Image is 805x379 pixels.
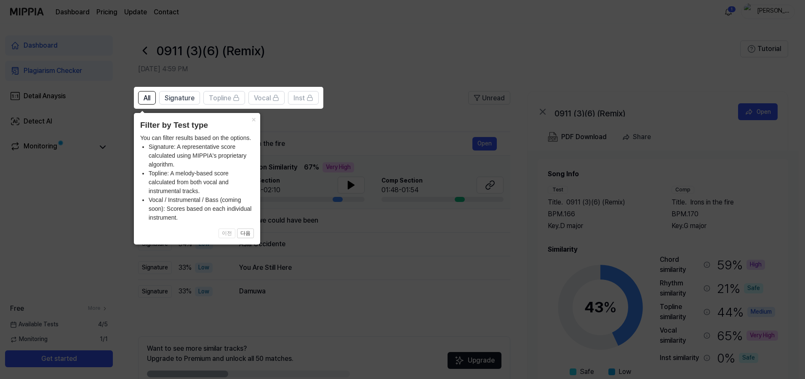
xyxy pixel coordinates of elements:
span: Signature [165,93,195,103]
button: Inst [288,91,319,105]
button: Signature [159,91,200,105]
span: All [144,93,150,103]
header: Filter by Test type [140,119,254,132]
button: 다음 [237,228,254,239]
li: Vocal / Instrumental / Bass (coming soon): Scores based on each individual instrument. [149,196,254,222]
button: All [138,91,156,105]
div: You can filter results based on the options. [140,134,254,222]
button: Vocal [248,91,285,105]
span: Vocal [254,93,271,103]
button: Topline [203,91,245,105]
span: Topline [209,93,231,103]
span: Inst [293,93,305,103]
button: Close [247,113,260,125]
li: Topline: A melody-based score calculated from both vocal and instrumental tracks. [149,169,254,196]
li: Signature: A representative score calculated using MIPPIA's proprietary algorithm. [149,142,254,169]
